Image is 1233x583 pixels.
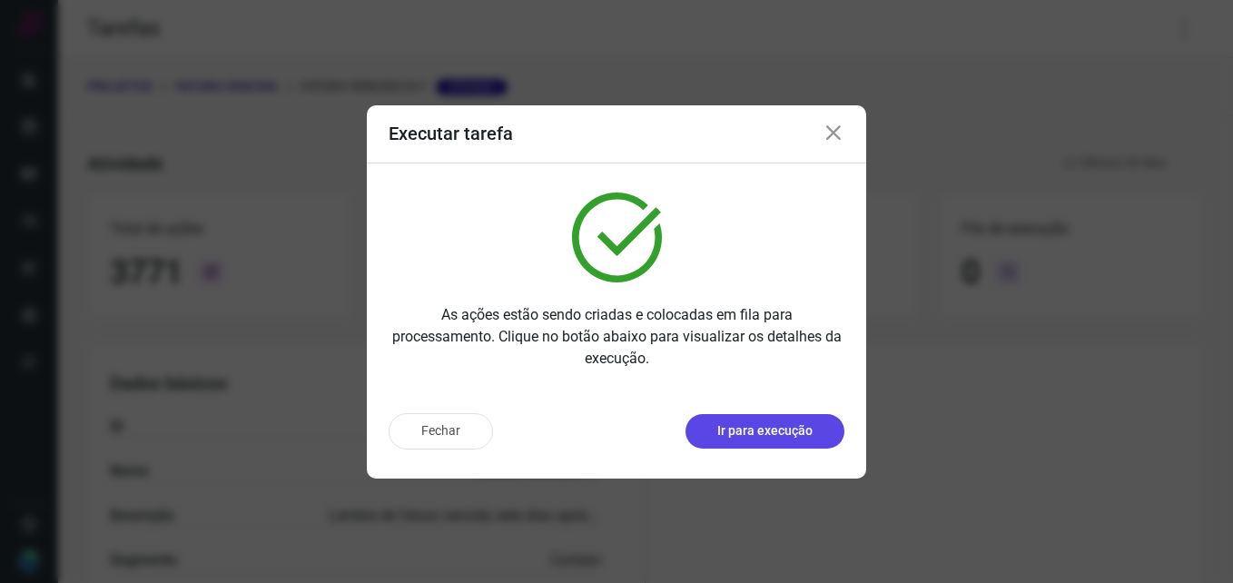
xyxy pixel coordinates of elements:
button: Ir para execução [686,414,844,449]
p: As ações estão sendo criadas e colocadas em fila para processamento. Clique no botão abaixo para ... [389,304,844,370]
button: Fechar [389,413,493,450]
p: Ir para execução [717,421,813,440]
h3: Executar tarefa [389,123,513,144]
img: verified.svg [572,193,662,282]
